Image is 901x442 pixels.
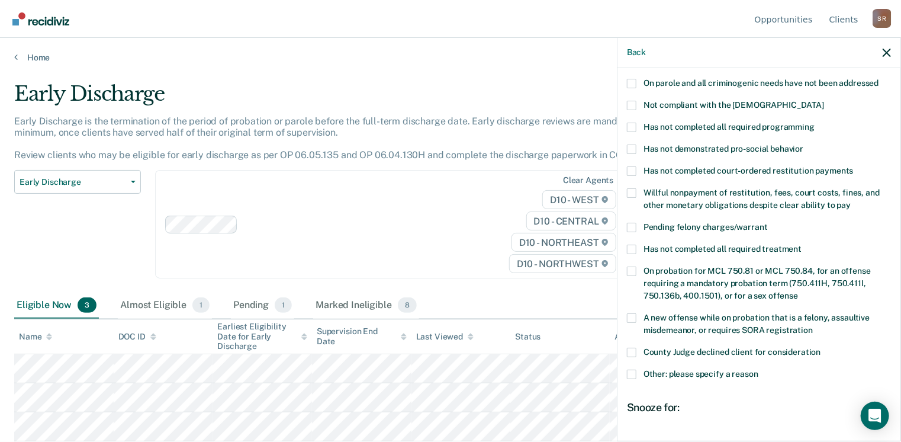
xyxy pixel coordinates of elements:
span: County Judge declined client for consideration [643,347,821,357]
span: On probation for MCL 750.81 or MCL 750.84, for an offense requiring a mandatory probation term (7... [643,266,871,300]
button: Back [627,47,646,57]
span: On parole and all criminogenic needs have not been addressed [643,78,879,88]
span: Willful nonpayment of restitution, fees, court costs, fines, and other monetary obligations despi... [643,188,880,210]
div: Supervision End Date [317,326,407,347]
span: Has not completed court-ordered restitution payments [643,166,854,175]
a: Home [14,52,887,63]
div: Assigned to [614,332,670,342]
span: D10 - CENTRAL [526,212,616,230]
div: Earliest Eligibility Date for Early Discharge [217,322,307,351]
div: Status [515,332,540,342]
span: Pending felony charges/warrant [643,222,768,232]
span: 1 [275,297,292,313]
div: DOC ID [118,332,156,342]
div: Clear agents [563,175,613,185]
span: Has not completed all required treatment [643,244,802,254]
span: Not compliant with the [DEMOGRAPHIC_DATA] [643,100,824,110]
span: Has not completed all required programming [643,122,815,132]
span: D10 - NORTHWEST [509,254,616,273]
div: S R [873,9,892,28]
div: Early Discharge [14,82,690,116]
span: A new offense while on probation that is a felony, assaultive misdemeanor, or requires SORA regis... [643,313,870,335]
span: 1 [192,297,210,313]
div: Open Intercom Messenger [861,402,889,430]
button: Profile dropdown button [873,9,892,28]
span: 3 [78,297,96,313]
div: Pending [231,293,294,319]
img: Recidiviz [12,12,69,25]
div: Almost Eligible [118,293,212,319]
span: D10 - NORTHEAST [511,233,616,252]
div: Name [19,332,52,342]
span: Other: please specify a reason [643,369,758,379]
p: Early Discharge is the termination of the period of probation or parole before the full-term disc... [14,116,651,161]
div: Last Viewed [416,332,474,342]
span: Early Discharge [20,177,126,187]
div: Marked Ineligible [313,293,419,319]
div: Snooze for: [627,401,891,414]
span: 8 [398,297,417,313]
div: Eligible Now [14,293,99,319]
span: Has not demonstrated pro-social behavior [643,144,803,153]
span: D10 - WEST [542,190,616,209]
